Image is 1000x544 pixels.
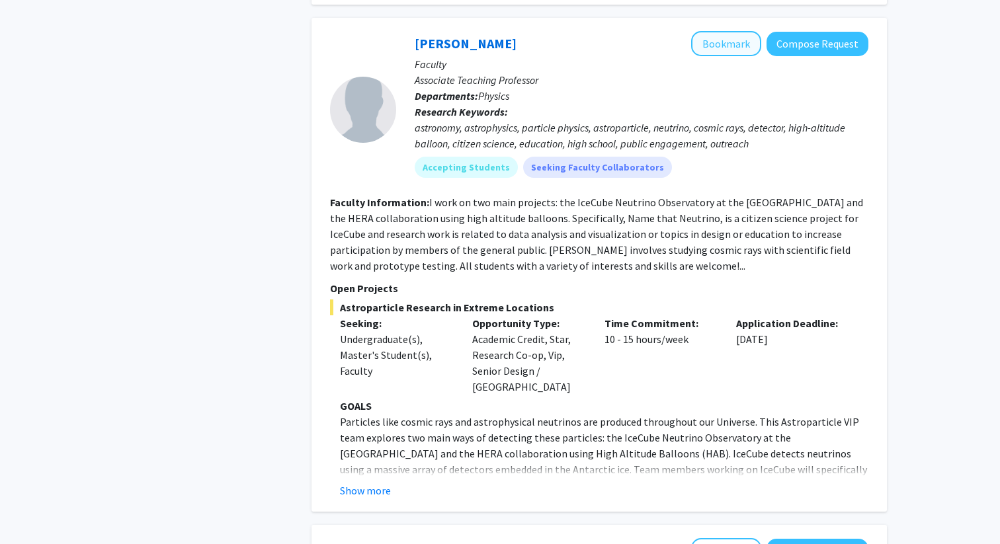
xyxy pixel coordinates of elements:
span: Astroparticle Research in Extreme Locations [330,299,868,315]
button: Compose Request to Christina Love [767,32,868,56]
p: Associate Teaching Professor [415,72,868,88]
div: 10 - 15 hours/week [595,315,727,395]
p: Application Deadline: [736,315,849,331]
div: Academic Credit, Star, Research Co-op, Vip, Senior Design / [GEOGRAPHIC_DATA] [462,315,595,395]
button: Show more [340,483,391,498]
p: Time Commitment: [604,315,717,331]
fg-read-more: I work on two main projects: the IceCube Neutrino Observatory at the [GEOGRAPHIC_DATA] and the HE... [330,196,863,272]
p: Faculty [415,56,868,72]
b: Faculty Information: [330,196,429,209]
p: Seeking: [340,315,452,331]
b: Departments: [415,89,478,102]
p: Particles like cosmic rays and astrophysical neutrinos are produced throughout our Universe. This... [340,414,868,525]
iframe: Chat [10,485,56,534]
mat-chip: Accepting Students [415,157,518,178]
p: Open Projects [330,280,868,296]
button: Add Christina Love to Bookmarks [691,31,761,56]
div: astronomy, astrophysics, particle physics, astroparticle, neutrino, cosmic rays, detector, high-a... [415,120,868,151]
mat-chip: Seeking Faculty Collaborators [523,157,672,178]
span: Physics [478,89,509,102]
a: [PERSON_NAME] [415,35,517,52]
p: Opportunity Type: [472,315,585,331]
div: [DATE] [726,315,858,395]
strong: GOALS [340,399,372,412]
b: Research Keywords: [415,105,508,118]
div: Undergraduate(s), Master's Student(s), Faculty [340,331,452,379]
